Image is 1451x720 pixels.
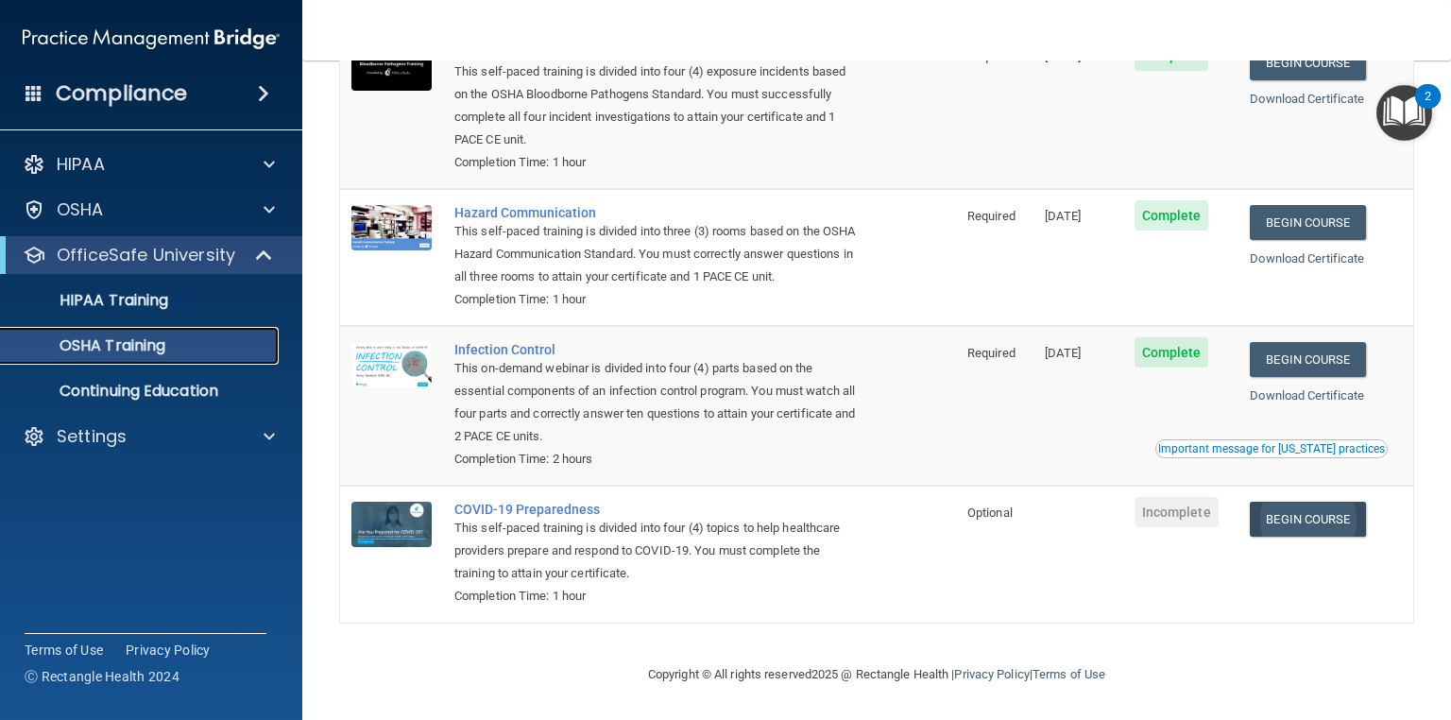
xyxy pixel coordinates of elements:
p: Settings [57,425,127,448]
a: Download Certificate [1250,92,1364,106]
a: OfficeSafe University [23,244,274,266]
a: Download Certificate [1250,388,1364,403]
button: Read this if you are a dental practitioner in the state of CA [1155,439,1388,458]
span: [DATE] [1045,346,1081,360]
a: Download Certificate [1250,251,1364,266]
a: Hazard Communication [454,205,862,220]
span: Complete [1135,337,1209,368]
a: Begin Course [1250,205,1365,240]
span: [DATE] [1045,49,1081,63]
p: OfficeSafe University [57,244,235,266]
a: Terms of Use [1033,667,1105,681]
p: OSHA [57,198,104,221]
a: Infection Control [454,342,862,357]
a: OSHA [23,198,275,221]
a: COVID-19 Preparedness [454,502,862,517]
span: Incomplete [1135,497,1219,527]
div: Important message for [US_STATE] practices [1158,443,1385,454]
a: Begin Course [1250,502,1365,537]
a: Privacy Policy [954,667,1029,681]
div: Completion Time: 1 hour [454,288,862,311]
p: HIPAA [57,153,105,176]
button: Open Resource Center, 2 new notifications [1376,85,1432,141]
div: This self-paced training is divided into four (4) exposure incidents based on the OSHA Bloodborne... [454,60,862,151]
a: Privacy Policy [126,641,211,660]
div: This self-paced training is divided into three (3) rooms based on the OSHA Hazard Communication S... [454,220,862,288]
p: Continuing Education [12,382,270,401]
p: OSHA Training [12,336,165,355]
div: This self-paced training is divided into four (4) topics to help healthcare providers prepare and... [454,517,862,585]
a: Begin Course [1250,45,1365,80]
a: Settings [23,425,275,448]
img: PMB logo [23,20,280,58]
div: Completion Time: 1 hour [454,151,862,174]
span: Required [967,49,1016,63]
a: HIPAA [23,153,275,176]
a: Begin Course [1250,342,1365,377]
span: Optional [967,506,1013,520]
span: Required [967,209,1016,223]
h4: Compliance [56,80,187,107]
span: Ⓒ Rectangle Health 2024 [25,667,179,686]
div: Completion Time: 1 hour [454,585,862,608]
div: Completion Time: 2 hours [454,448,862,471]
div: Copyright © All rights reserved 2025 @ Rectangle Health | | [532,644,1221,705]
p: HIPAA Training [12,291,168,310]
span: Required [967,346,1016,360]
div: 2 [1425,96,1431,121]
span: [DATE] [1045,209,1081,223]
div: This on-demand webinar is divided into four (4) parts based on the essential components of an inf... [454,357,862,448]
span: Complete [1135,200,1209,231]
a: Terms of Use [25,641,103,660]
